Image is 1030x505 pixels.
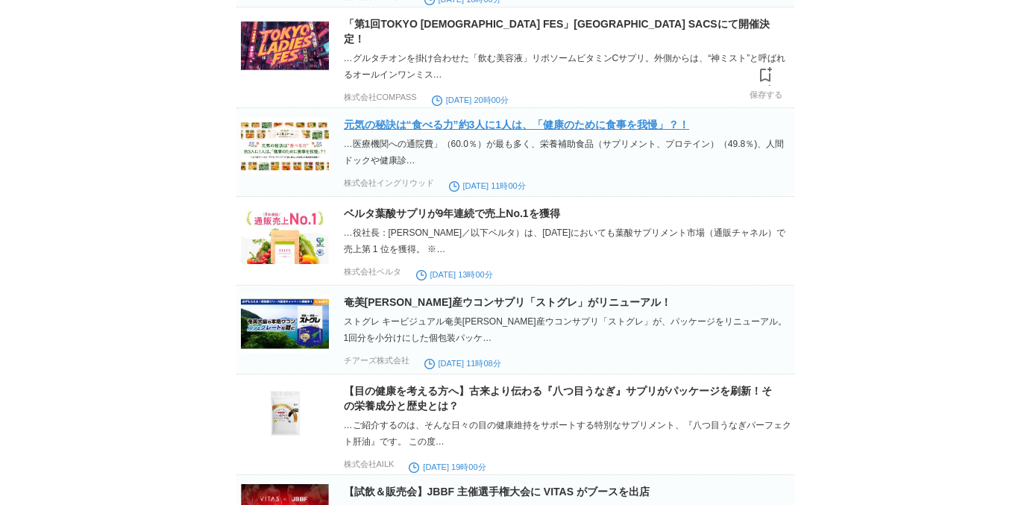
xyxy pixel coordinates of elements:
[241,206,329,264] img: 70413-81-544224cd8bab0cbeba9d184e90dca8b1-750x500.jpg
[424,359,501,368] time: [DATE] 11時08分
[344,266,401,277] p: 株式会社ベルタ
[344,486,650,498] a: 【試飲＆販売会】JBBF 主催選手権大会に VITAS がブースを出店
[344,459,395,470] p: 株式会社AILK
[432,95,509,104] time: [DATE] 20時00分
[344,207,560,219] a: ベルタ葉酸サプリが9年連続で売上No.1を獲得
[344,355,409,366] p: チアーズ株式会社
[416,270,493,279] time: [DATE] 13時00分
[344,136,791,169] div: …医療機関への通院費」（60.0％）が最も多く、栄養補助食品（サプリメント、プロテイン）（49.8％)、人間ドックや健康診…
[344,296,671,308] a: 奄美[PERSON_NAME]産ウコンサプリ「ストグレ」がリニューアル！
[241,117,329,175] img: 26850-100-544b404582ae771b50d151db76353a3c-3840x2079.jpg
[344,18,770,45] a: 「第1回TOKYO [DEMOGRAPHIC_DATA] FES」[GEOGRAPHIC_DATA] SACSにて開催決定！
[344,119,690,131] a: 元気の秘訣は“食べる力”約3人に1人は、「健康のために食事を我慢」？！
[409,462,486,471] time: [DATE] 19時00分
[241,16,329,75] img: 156375-6-d121de5bf19829232bd317ac4db3f729-3780x2079.png
[344,225,791,257] div: …役社長：[PERSON_NAME]／以下ベルタ）は、[DATE]においても葉酸サプリメント市場（通販チャネル）で売上第 1 位を獲得。 ※…
[344,92,417,103] p: 株式会社COMPASS
[241,383,329,442] img: 122398-3-4d5f8c47c089bf359fd960afc13222b8-750x750.png
[344,417,791,450] div: …ご紹介するのは、そんな日々の目の健康維持をサポートする特別なサプリメント、『八つ目うなぎパーフェクト肝油』です。 この度…
[750,63,782,100] a: 保存する
[241,295,329,353] img: 168431-2-4f8241871124c1c3998ee53a6818b0a0-1280x720.png
[344,178,434,189] p: 株式会社イングリウッド
[344,50,791,83] div: …グルタチオンを掛け合わせた「飲む美容液」リポソームビタミンCサプリ。外側からは、“神ミスト”と呼ばれるオールインワンミス…
[449,181,526,190] time: [DATE] 11時00分
[344,385,772,412] a: 【目の健康を考える方へ】古来より伝わる『八つ目うなぎ』サプリがパッケージを刷新！その栄養成分と歴史とは？
[344,313,791,346] div: ストグレ キービジュアル奄美[PERSON_NAME]産ウコンサプリ「ストグレ」が、パッケージをリニューアル。1回分を小分けにした個包装パッケ…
